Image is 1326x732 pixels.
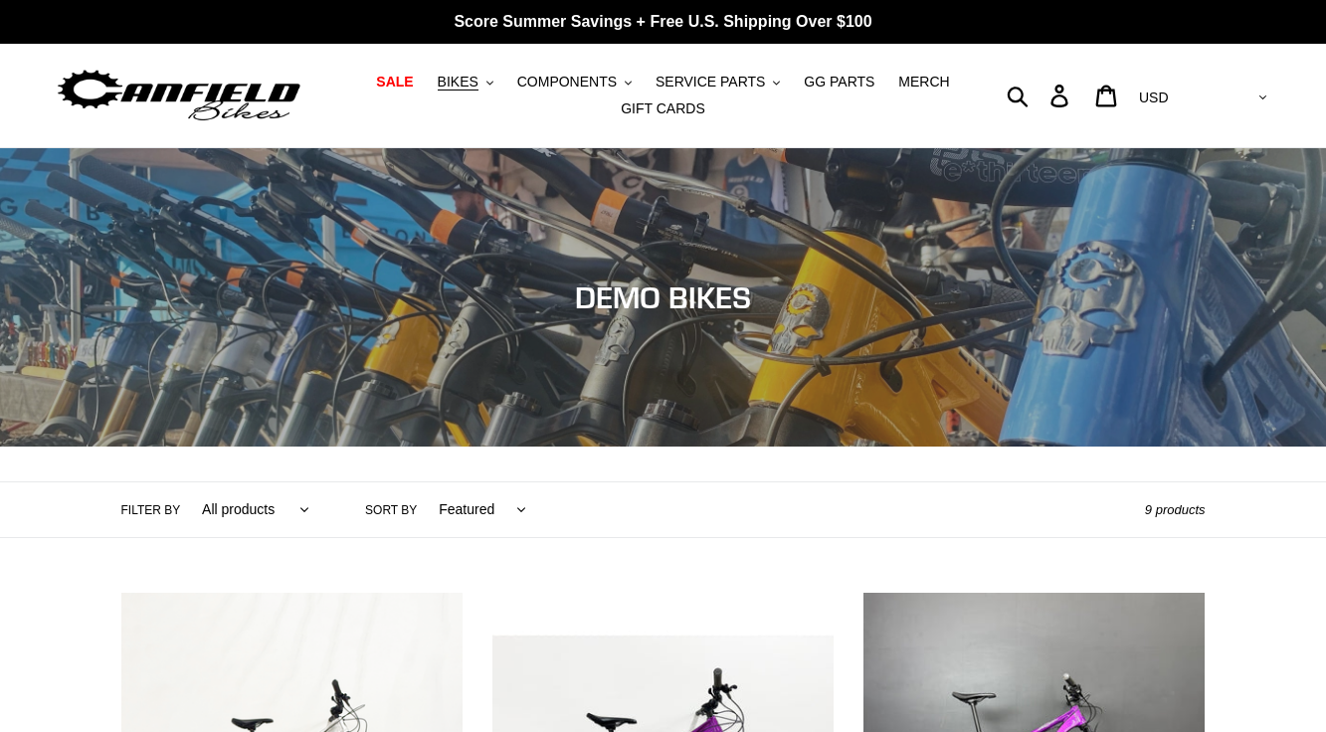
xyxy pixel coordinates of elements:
[794,69,884,95] a: GG PARTS
[438,74,478,91] span: BIKES
[365,501,417,519] label: Sort by
[366,69,423,95] a: SALE
[646,69,790,95] button: SERVICE PARTS
[804,74,874,91] span: GG PARTS
[517,74,617,91] span: COMPONENTS
[1145,502,1206,517] span: 9 products
[611,95,715,122] a: GIFT CARDS
[376,74,413,91] span: SALE
[575,279,751,315] span: DEMO BIKES
[507,69,642,95] button: COMPONENTS
[898,74,949,91] span: MERCH
[121,501,181,519] label: Filter by
[621,100,705,117] span: GIFT CARDS
[656,74,765,91] span: SERVICE PARTS
[428,69,503,95] button: BIKES
[888,69,959,95] a: MERCH
[55,65,303,127] img: Canfield Bikes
